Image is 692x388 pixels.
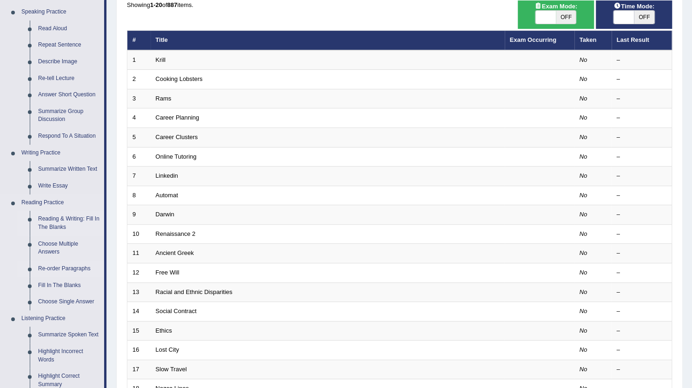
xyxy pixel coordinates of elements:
div: – [617,172,667,181]
div: – [617,288,667,297]
th: Taken [574,31,612,50]
a: Free Will [156,269,179,276]
div: – [617,327,667,335]
em: No [580,172,587,179]
td: 12 [127,263,151,282]
a: Summarize Written Text [34,161,104,178]
th: # [127,31,151,50]
em: No [580,366,587,373]
td: 4 [127,108,151,128]
td: 15 [127,321,151,341]
td: 11 [127,244,151,263]
a: Exam Occurring [510,36,556,43]
div: Show exams occurring in exams [518,0,594,29]
a: Summarize Spoken Text [34,327,104,343]
a: Career Clusters [156,134,198,140]
td: 5 [127,128,151,147]
b: 1-20 [150,1,162,8]
em: No [580,56,587,63]
span: OFF [556,11,576,24]
a: Highlight Incorrect Words [34,343,104,368]
a: Ethics [156,327,172,334]
a: Choose Single Answer [34,294,104,310]
a: Cooking Lobsters [156,75,203,82]
a: Re-order Paragraphs [34,261,104,277]
td: 7 [127,167,151,186]
a: Online Tutoring [156,153,197,160]
a: Respond To A Situation [34,128,104,145]
em: No [580,230,587,237]
em: No [580,114,587,121]
div: – [617,249,667,258]
em: No [580,249,587,256]
div: – [617,230,667,239]
a: Read Aloud [34,20,104,37]
span: Time Mode: [610,1,658,11]
a: Describe Image [34,54,104,70]
th: Title [151,31,505,50]
span: OFF [634,11,654,24]
a: Linkedin [156,172,178,179]
td: 8 [127,186,151,205]
em: No [580,134,587,140]
td: 16 [127,341,151,360]
b: 887 [167,1,178,8]
a: Reading Practice [17,194,104,211]
a: Lost City [156,346,179,353]
a: Write Essay [34,178,104,194]
em: No [580,75,587,82]
div: – [617,191,667,200]
td: 13 [127,282,151,302]
a: Social Contract [156,308,197,314]
em: No [580,192,587,199]
a: Reading & Writing: Fill In The Blanks [34,211,104,235]
td: 6 [127,147,151,167]
em: No [580,211,587,218]
a: Fill In The Blanks [34,277,104,294]
a: Automat [156,192,178,199]
td: 9 [127,205,151,225]
a: Renaissance 2 [156,230,196,237]
em: No [580,269,587,276]
div: – [617,268,667,277]
td: 14 [127,302,151,321]
a: Darwin [156,211,174,218]
a: Career Planning [156,114,199,121]
div: – [617,307,667,316]
td: 17 [127,360,151,379]
div: – [617,210,667,219]
em: No [580,288,587,295]
a: Slow Travel [156,366,187,373]
div: – [617,94,667,103]
td: 2 [127,70,151,89]
td: 10 [127,224,151,244]
a: Writing Practice [17,145,104,161]
a: Choose Multiple Answers [34,236,104,261]
div: – [617,346,667,355]
em: No [580,153,587,160]
em: No [580,308,587,314]
td: 3 [127,89,151,108]
div: – [617,56,667,65]
em: No [580,346,587,353]
a: Re-tell Lecture [34,70,104,87]
a: Speaking Practice [17,4,104,20]
a: Krill [156,56,166,63]
em: No [580,327,587,334]
div: – [617,114,667,122]
a: Repeat Sentence [34,37,104,54]
a: Answer Short Question [34,87,104,103]
a: Ancient Greek [156,249,194,256]
div: – [617,153,667,161]
div: – [617,75,667,84]
a: Racial and Ethnic Disparities [156,288,232,295]
div: – [617,133,667,142]
em: No [580,95,587,102]
div: – [617,365,667,374]
a: Summarize Group Discussion [34,103,104,128]
div: Showing of items. [127,0,672,9]
th: Last Result [612,31,672,50]
span: Exam Mode: [530,1,580,11]
a: Rams [156,95,171,102]
a: Listening Practice [17,310,104,327]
